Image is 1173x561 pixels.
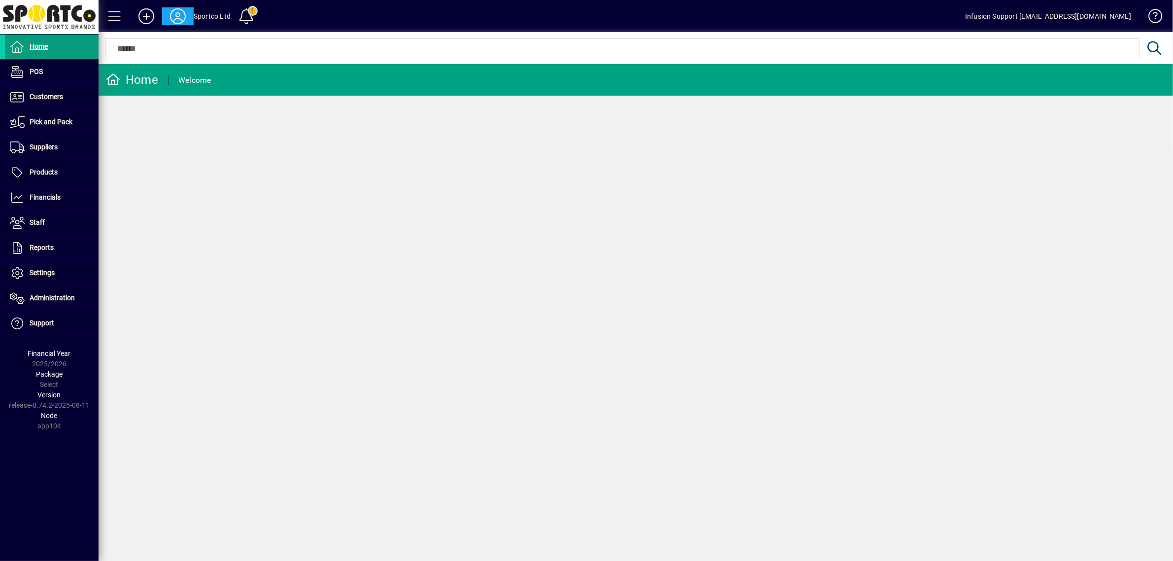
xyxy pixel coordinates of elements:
button: Add [131,7,162,25]
span: POS [30,68,43,75]
a: Support [5,311,99,336]
div: Infusion Support [EMAIL_ADDRESS][DOMAIN_NAME] [965,8,1131,24]
span: Financial Year [28,350,71,357]
a: Administration [5,286,99,311]
span: Settings [30,269,55,277]
span: Products [30,168,58,176]
span: Node [41,412,58,420]
button: Profile [162,7,194,25]
a: Reports [5,236,99,260]
span: Package [36,370,63,378]
span: Version [38,391,61,399]
span: Administration [30,294,75,302]
a: Knowledge Base [1141,2,1161,34]
a: Customers [5,85,99,109]
span: Home [30,42,48,50]
div: Home [106,72,158,88]
span: Support [30,319,54,327]
a: Settings [5,261,99,285]
a: Pick and Pack [5,110,99,135]
span: Financials [30,193,61,201]
a: Staff [5,210,99,235]
div: Sportco Ltd [194,8,231,24]
a: Financials [5,185,99,210]
span: Suppliers [30,143,58,151]
span: Reports [30,244,54,251]
a: Products [5,160,99,185]
a: POS [5,60,99,84]
span: Customers [30,93,63,101]
a: Suppliers [5,135,99,160]
span: Staff [30,218,45,226]
span: Pick and Pack [30,118,72,126]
